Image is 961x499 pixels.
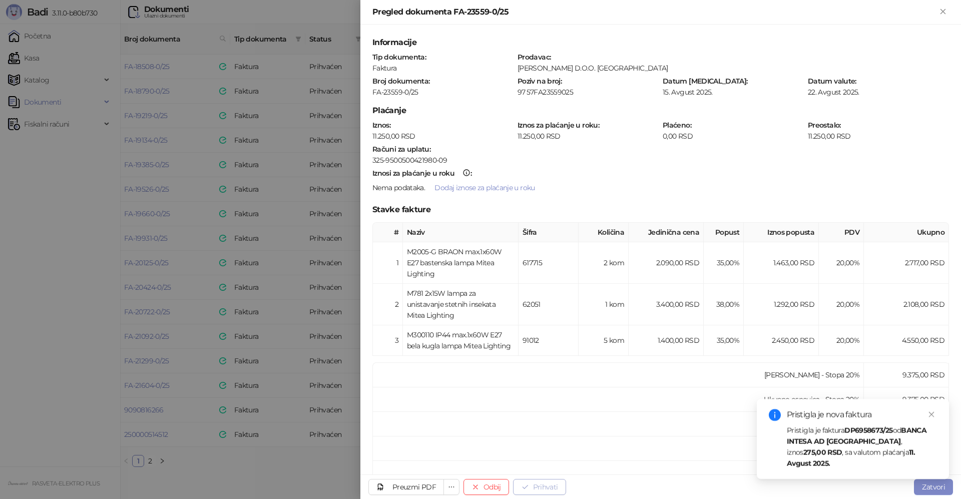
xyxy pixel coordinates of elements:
[864,325,949,356] td: 4.550,00 RSD
[836,258,859,267] span: 20,00 %
[373,223,403,242] th: #
[519,242,579,284] td: 617715
[372,169,471,178] strong: :
[519,325,579,356] td: 91012
[926,409,937,420] a: Close
[937,6,949,18] button: Zatvori
[704,325,744,356] td: 35,00%
[662,88,805,97] div: 15. Avgust 2025.
[663,77,748,86] strong: Datum [MEDICAL_DATA] :
[407,246,514,279] div: M2005-G BRAON max.1x60W E27 bastenska lampa Mitea Lighting
[372,121,390,130] strong: Iznos :
[629,325,704,356] td: 1.400,00 RSD
[372,145,430,154] strong: Računi za uplatu :
[371,132,515,141] div: 11.250,00 RSD
[368,479,444,495] a: Preuzmi PDF
[629,223,704,242] th: Jedinična cena
[407,288,514,321] div: M781 2x15W lampa za unistavanje stetnih insekata Mitea Lighting
[864,242,949,284] td: 2.717,00 RSD
[448,483,455,490] span: ellipsis
[371,88,515,97] div: FA-23559-0/25
[579,242,629,284] td: 2 kom
[372,6,937,18] div: Pregled dokumenta FA-23559-0/25
[844,426,892,435] strong: DP6958673/25
[807,88,950,97] div: 22. Avgust 2025.
[579,284,629,325] td: 1 kom
[373,325,403,356] td: 3
[373,284,403,325] td: 2
[518,121,599,130] strong: Iznos za plaćanje u roku :
[808,121,841,130] strong: Preostalo :
[517,88,526,97] div: 97
[371,180,950,196] div: .
[372,77,429,86] strong: Broj dokumenta :
[407,329,514,351] div: M300110 IP44 max.1x60W E27 bela kugla lampa Mitea Lighting
[914,479,953,495] button: Zatvori
[803,448,842,457] strong: 275,00 RSD
[526,88,658,97] div: 57FA23559025
[808,77,856,86] strong: Datum valute :
[807,132,950,141] div: 11.250,00 RSD
[704,223,744,242] th: Popust
[519,284,579,325] td: 62051
[392,482,436,491] div: Preuzmi PDF
[629,242,704,284] td: 2.090,00 RSD
[372,105,949,117] h5: Plaćanje
[744,325,819,356] td: 2.450,00 RSD
[836,300,859,309] span: 20,00 %
[864,223,949,242] th: Ukupno
[372,53,426,62] strong: Tip dokumenta :
[928,411,935,418] span: close
[463,479,509,495] button: Odbij
[517,64,948,73] div: [PERSON_NAME] D.O.O. [GEOGRAPHIC_DATA]
[864,387,949,412] td: 9.375,00 RSD
[787,409,937,421] div: Pristigla je nova faktura
[769,409,781,421] span: info-circle
[372,156,949,165] div: 325-9500500421980-09
[372,170,454,177] div: Iznosi za plaćanje u roku
[744,284,819,325] td: 1.292,00 RSD
[518,53,551,62] strong: Prodavac :
[663,121,691,130] strong: Plaćeno :
[372,204,949,216] h5: Stavke fakture
[371,64,515,73] div: Faktura
[744,242,819,284] td: 1.463,00 RSD
[373,412,864,436] td: Ukupno PDV - Stopa 20%
[519,223,579,242] th: Šifra
[864,363,949,387] td: 9.375,00 RSD
[819,223,864,242] th: PDV
[704,284,744,325] td: 38,00%
[662,132,805,141] div: 0,00 RSD
[744,223,819,242] th: Iznos popusta
[518,77,562,86] strong: Poziv na broj :
[787,425,937,469] div: Pristigla je faktura od , iznos , sa valutom plaćanja
[513,479,566,495] button: Prihvati
[403,223,519,242] th: Naziv
[579,325,629,356] td: 5 kom
[372,183,424,192] span: Nema podataka
[373,363,864,387] td: [PERSON_NAME] - Stopa 20%
[864,284,949,325] td: 2.108,00 RSD
[373,387,864,412] td: Ukupno osnovica - Stopa 20%
[579,223,629,242] th: Količina
[836,336,859,345] span: 20,00 %
[704,242,744,284] td: 35,00%
[517,132,660,141] div: 11.250,00 RSD
[426,180,543,196] button: Dodaj iznose za plaćanje u roku
[372,37,949,49] h5: Informacije
[373,242,403,284] td: 1
[629,284,704,325] td: 3.400,00 RSD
